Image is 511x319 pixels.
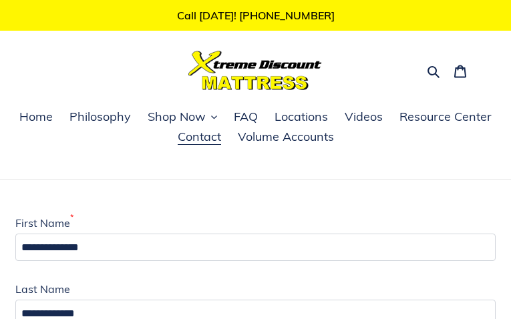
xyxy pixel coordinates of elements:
[231,127,341,147] a: Volume Accounts
[345,109,383,125] span: Videos
[275,109,328,125] span: Locations
[393,107,498,127] a: Resource Center
[238,129,334,145] span: Volume Accounts
[141,107,224,127] button: Shop Now
[15,215,73,231] label: First Name
[178,129,221,145] span: Contact
[268,107,335,127] a: Locations
[227,107,265,127] a: FAQ
[63,107,138,127] a: Philosophy
[338,107,389,127] a: Videos
[13,107,59,127] a: Home
[148,109,206,125] span: Shop Now
[19,109,53,125] span: Home
[234,109,258,125] span: FAQ
[15,281,70,297] label: Last Name
[188,51,322,90] img: Xtreme Discount Mattress
[171,127,228,147] a: Contact
[69,109,131,125] span: Philosophy
[399,109,492,125] span: Resource Center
